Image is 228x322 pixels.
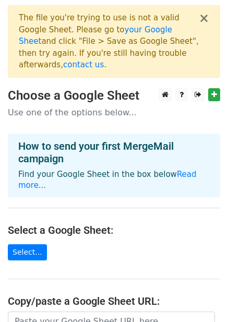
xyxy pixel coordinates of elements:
h4: Copy/paste a Google Sheet URL: [8,295,220,307]
a: Select... [8,244,47,260]
h4: How to send your first MergeMail campaign [18,140,210,165]
a: contact us [63,60,104,69]
p: Find your Google Sheet in the box below [18,169,210,191]
a: your Google Sheet [19,25,172,46]
button: × [199,12,209,25]
p: Use one of the options below... [8,107,220,118]
div: The file you're trying to use is not a valid Google Sheet. Please go to and click "File > Save as... [19,12,199,71]
h4: Select a Google Sheet: [8,224,220,236]
a: Read more... [18,170,197,190]
h3: Choose a Google Sheet [8,88,220,103]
